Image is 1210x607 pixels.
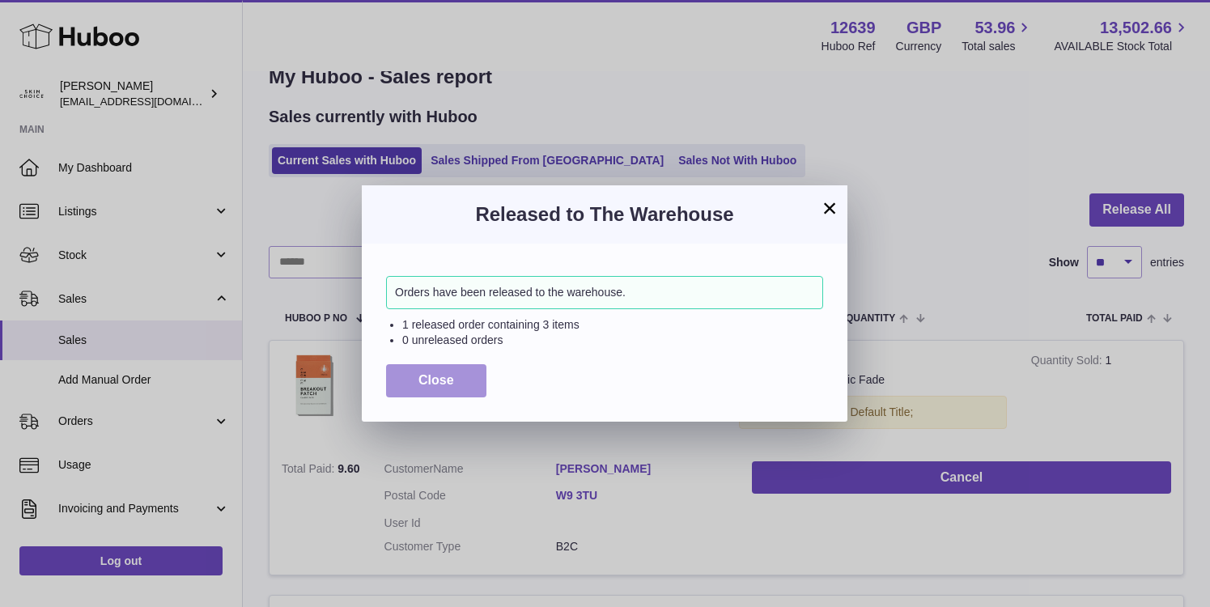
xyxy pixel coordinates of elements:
span: Close [418,373,454,387]
button: × [820,198,839,218]
button: Close [386,364,486,397]
h3: Released to The Warehouse [386,202,823,227]
div: Orders have been released to the warehouse. [386,276,823,309]
li: 1 released order containing 3 items [402,317,823,333]
li: 0 unreleased orders [402,333,823,348]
